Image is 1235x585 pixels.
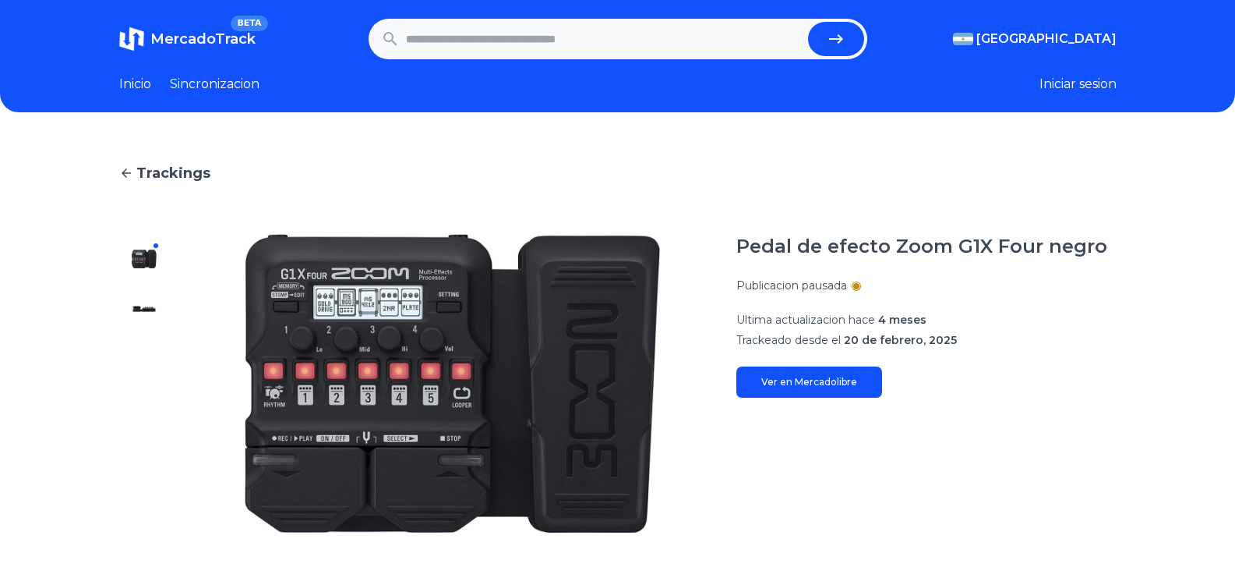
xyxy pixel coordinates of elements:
[976,30,1117,48] span: [GEOGRAPHIC_DATA]
[736,333,841,347] span: Trackeado desde el
[150,30,256,48] span: MercadoTrack
[736,313,875,327] span: Ultima actualizacion hace
[132,296,157,321] img: Pedal de efecto Zoom G1X Four negro
[119,27,144,51] img: MercadoTrack
[231,16,267,31] span: BETA
[132,446,157,471] img: Pedal de efecto Zoom G1X Four negro
[878,313,926,327] span: 4 meses
[132,346,157,371] img: Pedal de efecto Zoom G1X Four negro
[736,234,1107,259] h1: Pedal de efecto Zoom G1X Four negro
[136,162,210,184] span: Trackings
[132,396,157,421] img: Pedal de efecto Zoom G1X Four negro
[132,496,157,521] img: Pedal de efecto Zoom G1X Four negro
[119,162,1117,184] a: Trackings
[844,333,957,347] span: 20 de febrero, 2025
[736,278,847,293] p: Publicacion pausada
[736,367,882,398] a: Ver en Mercadolibre
[119,75,151,94] a: Inicio
[953,33,973,45] img: Argentina
[132,246,157,271] img: Pedal de efecto Zoom G1X Four negro
[170,75,259,94] a: Sincronizacion
[200,234,705,534] img: Pedal de efecto Zoom G1X Four negro
[1039,75,1117,94] button: Iniciar sesion
[119,27,256,51] a: MercadoTrackBETA
[953,30,1117,48] button: [GEOGRAPHIC_DATA]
